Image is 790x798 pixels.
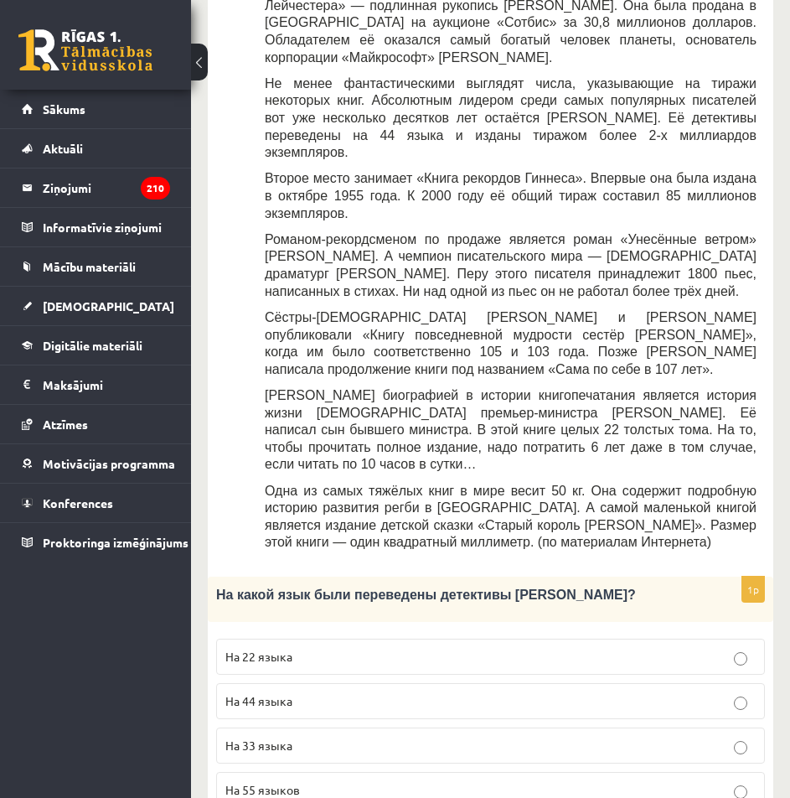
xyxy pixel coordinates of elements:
[265,171,756,220] span: Второе место занимает «Книга рекордов Гиннеса». Впервые она была издана в октябре 1955 года. К 20...
[43,495,113,510] span: Konferences
[43,208,170,246] legend: Informatīvie ziņojumi
[43,365,170,404] legend: Maksājumi
[265,76,756,159] span: Не менее фантастическими выглядят числа, указывающие на тиражи некоторых книг. Абсолютным лидером...
[22,326,170,365] a: Digitālie materiāli
[22,129,170,168] a: Aktuāli
[43,168,170,207] legend: Ziņojumi
[741,576,765,603] p: 1p
[734,741,747,754] input: На 33 языка
[43,101,85,117] span: Sākums
[22,287,170,325] a: [DEMOGRAPHIC_DATA]
[22,444,170,483] a: Motivācijas programma
[43,456,175,471] span: Motivācijas programma
[18,29,152,71] a: Rīgas 1. Tālmācības vidusskola
[265,310,756,376] span: Сёстры-[DEMOGRAPHIC_DATA] [PERSON_NAME] и [PERSON_NAME] опубликовали «Книгу повседневной мудрости...
[22,523,170,562] a: Proktoringa izmēģinājums
[225,782,300,797] span: На 55 языков
[141,177,170,199] i: 210
[43,535,188,550] span: Proktoringa izmēģinājums
[265,232,756,298] span: Романом-рекордсменом по продаже является роман «Унесённые ветром» [PERSON_NAME]. А чемпион писате...
[734,697,747,710] input: На 44 языка
[43,298,174,313] span: [DEMOGRAPHIC_DATA]
[43,141,83,156] span: Aktuāli
[265,388,756,471] span: [PERSON_NAME] биографией в истории книгопечатания является история жизни [DEMOGRAPHIC_DATA] премь...
[22,208,170,246] a: Informatīvie ziņojumi
[216,588,636,602] span: На какой язык были переведены детективы [PERSON_NAME]?
[734,652,747,666] input: На 22 языка
[225,693,292,708] span: На 44 языка
[265,484,756,550] span: Одна из самых тяжёлых книг в мире весит 50 кг. Она содержит подробную историю развития регби в [G...
[225,649,292,664] span: На 22 языка
[43,338,142,353] span: Digitālie materiāli
[22,484,170,522] a: Konferences
[22,247,170,286] a: Mācību materiāli
[22,405,170,443] a: Atzīmes
[22,168,170,207] a: Ziņojumi210
[22,90,170,128] a: Sākums
[22,365,170,404] a: Maksājumi
[43,259,136,274] span: Mācību materiāli
[225,738,292,753] span: На 33 языка
[43,417,88,432] span: Atzīmes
